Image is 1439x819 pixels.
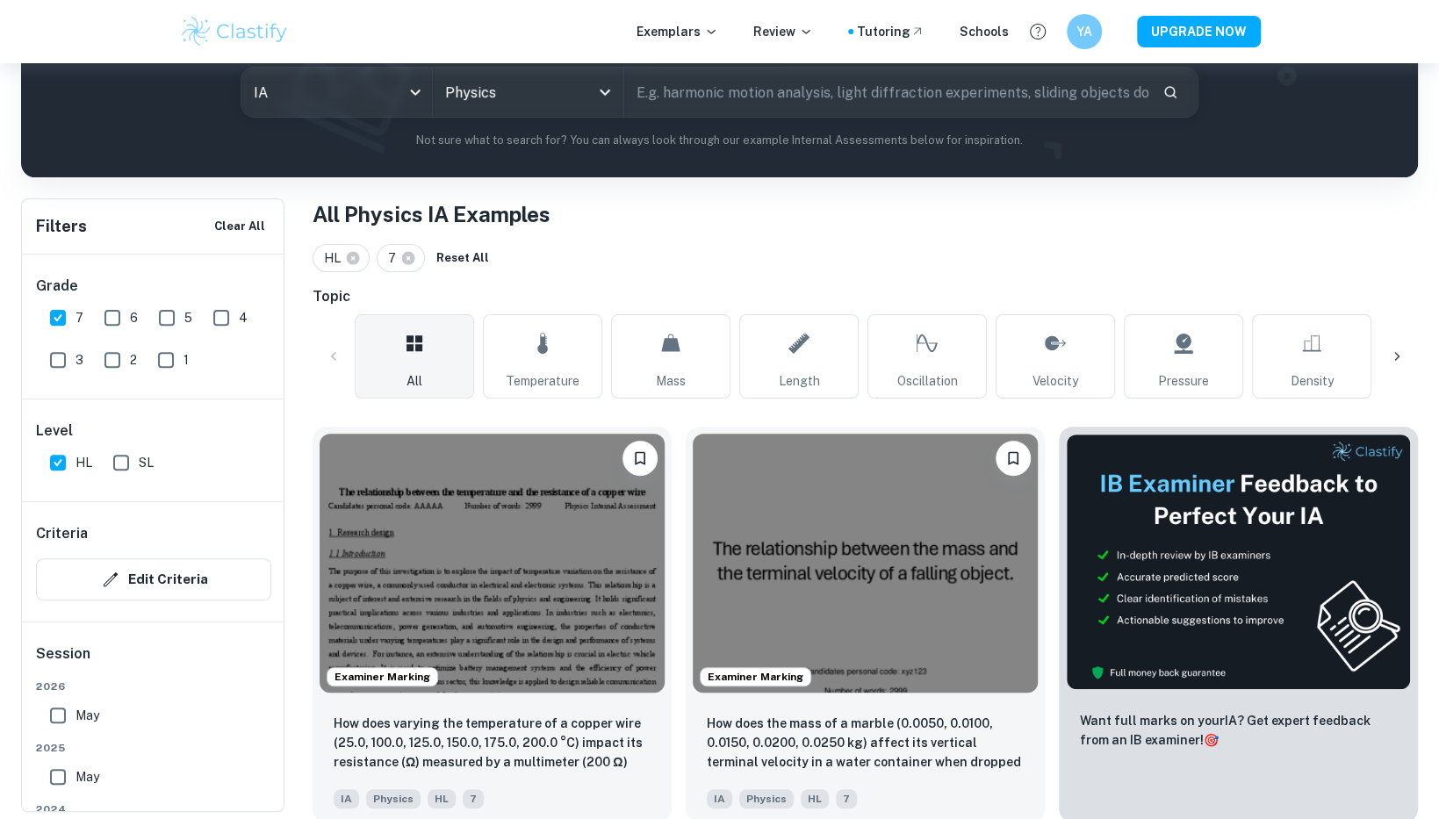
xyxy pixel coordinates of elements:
[313,244,370,272] div: HL
[36,214,87,239] h6: Filters
[739,789,794,808] span: Physics
[76,706,99,725] span: May
[637,22,718,41] p: Exemplars
[130,350,137,370] span: 2
[1032,371,1078,391] span: Velocity
[76,350,83,370] span: 3
[1023,17,1053,47] button: Help and Feedback
[241,68,432,117] div: IA
[36,420,271,442] h6: Level
[388,248,404,268] span: 7
[463,789,484,808] span: 7
[1137,16,1261,47] button: UPGRADE NOW
[897,371,958,391] span: Oscillation
[184,308,192,327] span: 5
[313,286,1418,307] h6: Topic
[139,453,154,472] span: SL
[1074,22,1094,41] h6: YA
[707,714,1024,773] p: How does the mass of a marble (0.0050, 0.0100, 0.0150, 0.0200, 0.0250 kg) affect its vertical ter...
[624,68,1149,117] input: E.g. harmonic motion analysis, light diffraction experiments, sliding objects down a ramp...
[76,453,92,472] span: HL
[801,789,829,808] span: HL
[327,669,437,685] span: Examiner Marking
[1204,733,1219,747] span: 🎯
[1291,371,1334,391] span: Density
[656,371,686,391] span: Mass
[239,308,248,327] span: 4
[313,198,1418,230] h1: All Physics IA Examples
[622,441,658,476] button: Bookmark
[320,434,665,693] img: Physics IA example thumbnail: How does varying the temperature of a co
[35,132,1404,149] p: Not sure what to search for? You can always look through our example Internal Assessments below f...
[707,789,732,808] span: IA
[183,350,189,370] span: 1
[36,801,271,817] span: 2024
[36,523,88,544] h6: Criteria
[179,14,291,49] img: Clastify logo
[779,371,820,391] span: Length
[36,643,271,679] h6: Session
[753,22,813,41] p: Review
[1066,434,1411,690] img: Thumbnail
[996,441,1031,476] button: Bookmark
[407,371,422,391] span: All
[366,789,421,808] span: Physics
[36,276,271,297] h6: Grade
[130,308,138,327] span: 6
[36,679,271,694] span: 2026
[960,22,1009,41] a: Schools
[76,308,83,327] span: 7
[701,669,810,685] span: Examiner Marking
[1155,77,1185,107] button: Search
[432,245,493,271] button: Reset All
[1067,14,1102,49] button: YA
[36,740,271,756] span: 2025
[593,80,617,104] button: Open
[210,213,270,240] button: Clear All
[377,244,425,272] div: 7
[76,767,99,787] span: May
[324,248,349,268] span: HL
[428,789,456,808] span: HL
[334,789,359,808] span: IA
[1080,711,1397,750] p: Want full marks on your IA ? Get expert feedback from an IB examiner!
[36,558,271,600] button: Edit Criteria
[334,714,651,773] p: How does varying the temperature of a copper wire (25.0, 100.0, 125.0, 150.0, 175.0, 200.0 °C) im...
[506,371,579,391] span: Temperature
[1158,371,1209,391] span: Pressure
[836,789,857,808] span: 7
[693,434,1038,693] img: Physics IA example thumbnail: How does the mass of a marble (0.0050, 0
[857,22,925,41] a: Tutoring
